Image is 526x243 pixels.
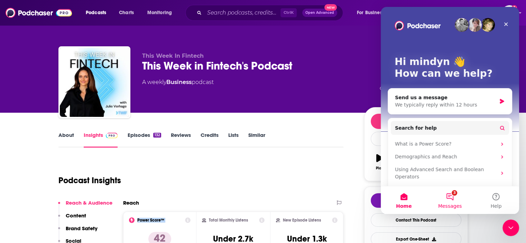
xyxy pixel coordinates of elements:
button: open menu [81,7,115,18]
button: Open AdvancedNew [302,9,337,17]
input: Search podcasts, credits, & more... [204,7,280,18]
a: Reviews [171,132,191,148]
div: 42Good podcast? Give it some love! [364,53,468,95]
button: Follow [371,114,461,129]
span: Good podcast? Give it some love! [380,86,452,91]
h1: Podcast Insights [58,175,121,186]
img: Podchaser - Follow, Share and Rate Podcasts [6,6,72,19]
button: Reach & Audience [58,199,112,212]
div: A weekly podcast [142,78,214,86]
a: About [58,132,74,148]
div: Search podcasts, credits, & more... [192,5,350,21]
a: Business [166,79,192,85]
a: Lists [228,132,239,148]
a: Credits [201,132,219,148]
button: Show profile menu [502,5,517,20]
span: New [324,4,337,11]
div: Rate [371,132,461,146]
a: Episodes132 [127,132,161,148]
img: This Week in Fintech's Podcast [60,48,129,117]
p: Brand Safety [66,225,98,232]
h2: Reach [123,199,139,206]
span: Logged in as mindyn [502,5,517,20]
button: Brand Safety [58,225,98,238]
span: Open Advanced [305,11,334,15]
span: Charts [119,8,134,18]
img: Podchaser Pro [106,133,118,138]
a: Similar [248,132,265,148]
iframe: Intercom live chat [502,219,519,236]
span: Monitoring [147,8,172,18]
a: Charts [114,7,138,18]
iframe: Intercom live chat [381,7,519,214]
svg: Add a profile image [511,5,517,11]
span: This Week In Fintech [142,53,204,59]
p: Content [66,212,86,219]
p: Reach & Audience [66,199,112,206]
button: Play [371,150,389,175]
button: open menu [352,7,393,18]
a: InsightsPodchaser Pro [84,132,118,148]
h2: Power Score™ [137,218,164,223]
button: open menu [142,7,181,18]
a: Contact This Podcast [371,213,461,227]
div: 132 [153,133,161,138]
div: Play [376,166,383,170]
span: Podcasts [86,8,106,18]
span: For Business [357,8,384,18]
button: tell me why sparkleTell Me Why [371,193,461,208]
img: User Profile [502,5,517,20]
span: Ctrl K [280,8,297,17]
h2: New Episode Listens [283,218,321,223]
h2: Total Monthly Listens [209,218,248,223]
button: Content [58,212,86,225]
